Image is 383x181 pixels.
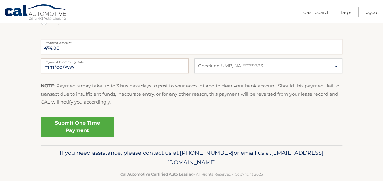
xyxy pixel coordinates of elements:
[41,82,342,106] p: : Payments may take up to 3 business days to post to your account and to clear your bank account....
[341,7,351,17] a: FAQ's
[41,58,189,63] label: Payment Processing Date
[41,39,342,54] input: Payment Amount
[180,149,234,156] span: [PHONE_NUMBER]
[45,171,339,177] p: - All Rights Reserved - Copyright 2025
[41,83,54,89] strong: NOTE
[303,7,328,17] a: Dashboard
[41,39,342,44] label: Payment Amount
[120,172,193,176] strong: Cal Automotive Certified Auto Leasing
[45,148,339,168] p: If you need assistance, please contact us at: or email us at
[4,4,68,22] a: Cal Automotive
[41,58,189,73] input: Payment Date
[364,7,379,17] a: Logout
[41,117,114,137] a: Submit One Time Payment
